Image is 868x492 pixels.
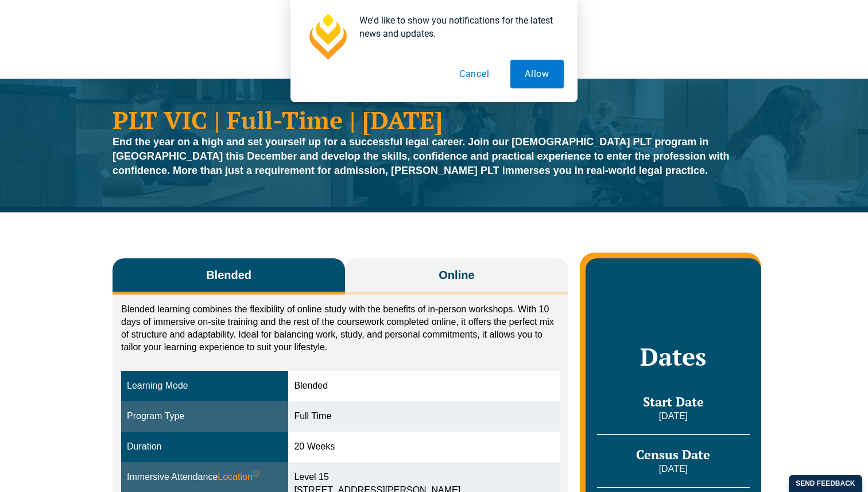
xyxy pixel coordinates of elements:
div: Duration [127,440,282,454]
div: Learning Mode [127,379,282,393]
span: Census Date [636,446,710,463]
span: Online [439,267,474,283]
strong: End the year on a high and set yourself up for a successful legal career. Join our [DEMOGRAPHIC_D... [113,136,730,176]
span: Start Date [643,393,704,410]
button: Allow [510,60,564,88]
div: Full Time [294,410,553,423]
button: Cancel [445,60,504,88]
div: Immersive Attendance [127,471,282,484]
span: Location [218,471,259,484]
p: Blended learning combines the flexibility of online study with the benefits of in-person workshop... [121,303,560,354]
div: Blended [294,379,553,393]
sup: ⓘ [253,470,259,478]
h2: Dates [597,342,750,371]
div: 20 Weeks [294,440,553,454]
h1: PLT VIC | Full-Time | [DATE] [113,107,755,132]
img: notification icon [304,14,350,60]
p: [DATE] [597,410,750,423]
span: Blended [206,267,251,283]
div: Program Type [127,410,282,423]
div: We'd like to show you notifications for the latest news and updates. [350,14,564,40]
p: [DATE] [597,463,750,475]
